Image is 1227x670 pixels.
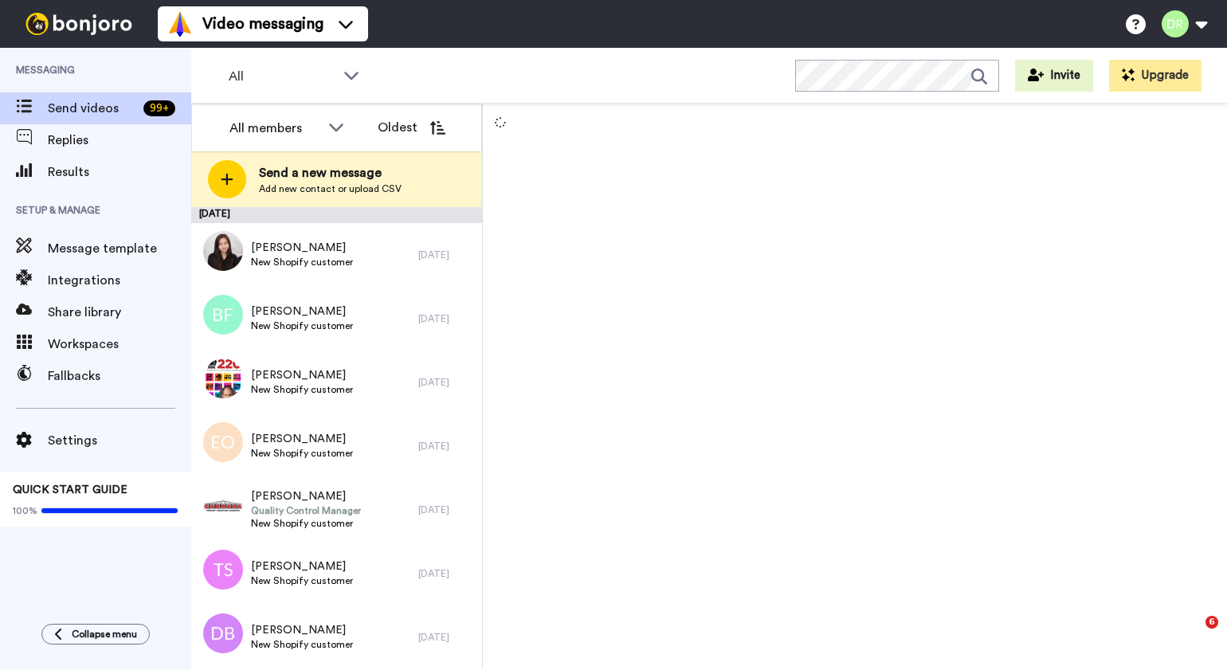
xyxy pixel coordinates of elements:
span: Settings [48,431,191,450]
span: QUICK START GUIDE [13,484,127,496]
div: [DATE] [418,376,474,389]
span: Add new contact or upload CSV [259,182,402,195]
span: Results [48,163,191,182]
span: 100% [13,504,37,517]
span: Fallbacks [48,366,191,386]
img: bf.png [203,295,243,335]
img: eo.png [203,422,243,462]
img: ts.png [203,550,243,590]
img: 1e97b344-2ab0-45d5-8e7f-78fee8dd38be.jpg [203,231,243,271]
button: Upgrade [1109,60,1202,92]
span: [PERSON_NAME] [251,367,353,383]
img: bj-logo-header-white.svg [19,13,139,35]
img: vm-color.svg [167,11,193,37]
span: Integrations [48,271,191,290]
iframe: Intercom live chat [1173,616,1211,654]
span: Send a new message [259,163,402,182]
span: Collapse menu [72,628,137,641]
button: Collapse menu [41,624,150,645]
span: All [229,67,335,86]
span: [PERSON_NAME] [251,488,361,504]
span: [PERSON_NAME] [251,431,353,447]
div: [DATE] [418,312,474,325]
span: [PERSON_NAME] [251,304,353,319]
span: Message template [48,239,191,258]
span: New Shopify customer [251,256,353,268]
img: 61c279a9-537b-4486-b3f3-61e67eea819f.jpg [203,486,243,526]
span: Video messaging [202,13,323,35]
div: [DATE] [418,503,474,516]
span: [PERSON_NAME] [251,622,353,638]
span: New Shopify customer [251,447,353,460]
button: Invite [1015,60,1093,92]
div: [DATE] [191,207,482,223]
span: New Shopify customer [251,319,353,332]
span: Quality Control Manager [251,504,361,517]
span: Share library [48,303,191,322]
span: Workspaces [48,335,191,354]
span: New Shopify customer [251,638,353,651]
div: [DATE] [418,567,474,580]
span: New Shopify customer [251,383,353,396]
span: [PERSON_NAME] [251,240,353,256]
button: Oldest [366,112,457,143]
span: 6 [1205,616,1218,629]
div: All members [229,119,320,138]
div: [DATE] [418,631,474,644]
img: db.png [203,613,243,653]
span: New Shopify customer [251,517,361,530]
div: [DATE] [418,440,474,453]
span: [PERSON_NAME] [251,558,353,574]
div: 99 + [143,100,175,116]
span: New Shopify customer [251,574,353,587]
div: [DATE] [418,249,474,261]
span: Send videos [48,99,137,118]
span: Replies [48,131,191,150]
img: d1fd6310-e781-4be0-b23b-2c1051865e73.jpg [203,359,243,398]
